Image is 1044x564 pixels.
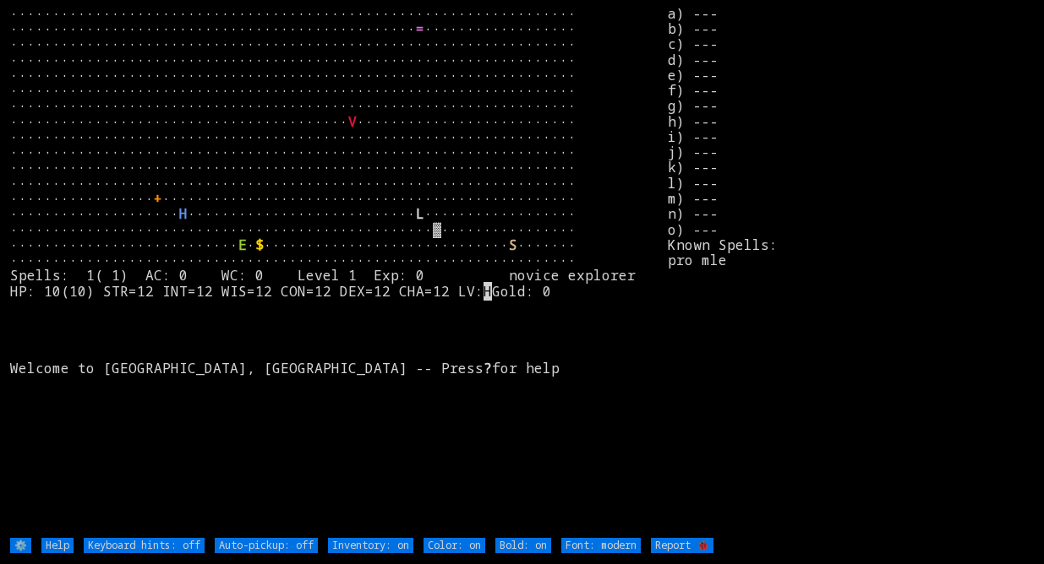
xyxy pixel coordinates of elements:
[484,359,492,377] b: ?
[495,538,551,553] input: Bold: on
[154,189,162,208] font: +
[416,204,424,223] font: L
[179,204,188,223] font: H
[424,538,485,553] input: Color: on
[238,236,247,254] font: E
[10,6,668,536] larn: ··································································· ·····························...
[41,538,74,553] input: Help
[215,538,318,553] input: Auto-pickup: off
[348,112,357,131] font: V
[561,538,641,553] input: Font: modern
[84,538,205,553] input: Keyboard hints: off
[10,538,31,553] input: ⚙️
[328,538,413,553] input: Inventory: on
[484,282,492,301] mark: H
[668,6,1033,536] stats: a) --- b) --- c) --- d) --- e) --- f) --- g) --- h) --- i) --- j) --- k) --- l) --- m) --- n) ---...
[509,236,517,254] font: S
[651,538,713,553] input: Report 🐞
[416,19,424,38] font: =
[255,236,264,254] font: $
